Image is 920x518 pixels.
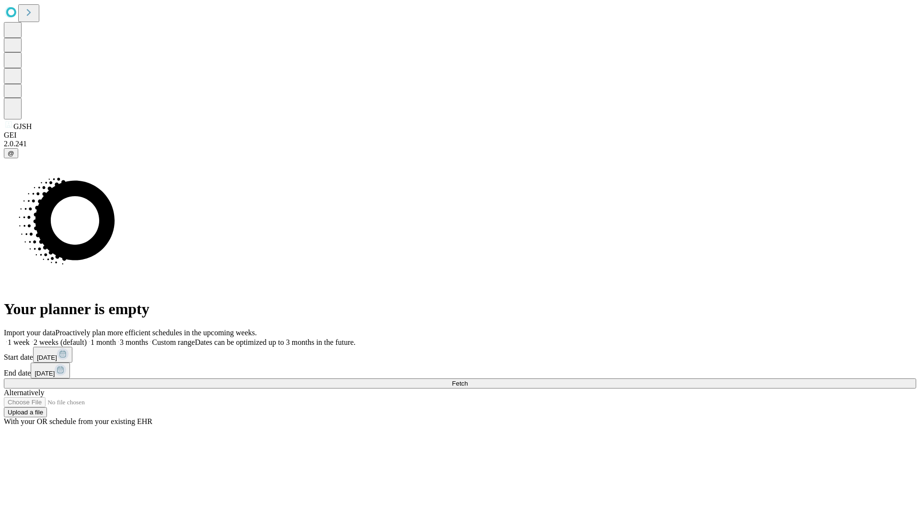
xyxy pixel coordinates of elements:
span: 3 months [120,338,148,346]
span: Custom range [152,338,195,346]
span: Alternatively [4,388,44,397]
span: Import your data [4,329,56,337]
div: Start date [4,347,916,363]
span: With your OR schedule from your existing EHR [4,417,152,425]
span: Dates can be optimized up to 3 months in the future. [195,338,356,346]
span: @ [8,150,14,157]
button: Fetch [4,378,916,388]
div: End date [4,363,916,378]
button: [DATE] [31,363,70,378]
div: 2.0.241 [4,140,916,148]
h1: Your planner is empty [4,300,916,318]
span: [DATE] [34,370,55,377]
button: @ [4,148,18,158]
span: 2 weeks (default) [34,338,87,346]
span: 1 week [8,338,30,346]
span: GJSH [13,122,32,130]
span: [DATE] [37,354,57,361]
button: [DATE] [33,347,72,363]
span: Proactively plan more efficient schedules in the upcoming weeks. [56,329,257,337]
div: GEI [4,131,916,140]
button: Upload a file [4,407,47,417]
span: 1 month [91,338,116,346]
span: Fetch [452,380,468,387]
